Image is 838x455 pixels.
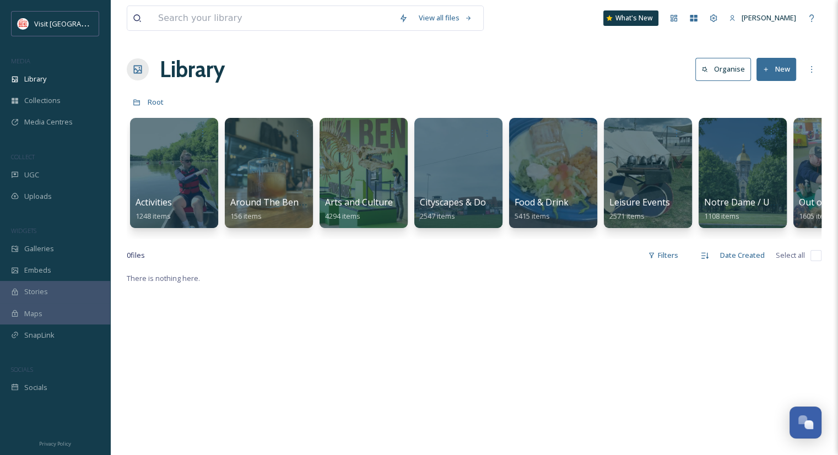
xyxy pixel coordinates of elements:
span: UGC [24,170,39,180]
span: Root [148,97,164,107]
span: 0 file s [127,250,145,261]
img: vsbm-stackedMISH_CMYKlogo2017.jpg [18,18,29,29]
a: Activities1248 items [136,197,172,221]
span: 156 items [230,211,262,221]
a: Food & Drink5415 items [515,197,569,221]
span: 2571 items [609,211,645,221]
span: SOCIALS [11,365,33,373]
div: Filters [642,245,684,266]
span: MEDIA [11,57,30,65]
span: Privacy Policy [39,440,71,447]
a: Cityscapes & Downtowns2547 items [420,197,523,221]
span: WIDGETS [11,226,36,235]
button: Open Chat [790,407,821,438]
span: Select all [776,250,805,261]
a: Privacy Policy [39,436,71,449]
a: Organise [695,58,756,80]
span: 2547 items [420,211,455,221]
a: Leisure Events2571 items [609,197,670,221]
span: Arts and Culture [325,196,393,208]
a: [PERSON_NAME] [723,7,802,29]
button: Organise [695,58,751,80]
span: Notre Dame / Universities [704,196,812,208]
input: Search your library [153,6,393,30]
a: Library [160,53,225,86]
span: There is nothing here. [127,273,200,283]
div: Date Created [715,245,770,266]
span: Activities [136,196,172,208]
a: Root [148,95,164,109]
span: Leisure Events [609,196,670,208]
span: Socials [24,382,47,393]
span: SnapLink [24,330,55,340]
span: [PERSON_NAME] [742,13,796,23]
a: What's New [603,10,658,26]
span: 4294 items [325,211,360,221]
span: Around The Bend Series [230,196,331,208]
span: 5415 items [515,211,550,221]
span: Library [24,74,46,84]
span: Galleries [24,243,54,254]
span: Stories [24,286,48,297]
span: 1108 items [704,211,739,221]
a: View all files [413,7,478,29]
button: New [756,58,796,80]
span: Food & Drink [515,196,569,208]
a: Around The Bend Series156 items [230,197,331,221]
a: Notre Dame / Universities1108 items [704,197,812,221]
span: Cityscapes & Downtowns [420,196,523,208]
span: Maps [24,308,42,319]
span: COLLECT [11,153,35,161]
span: Visit [GEOGRAPHIC_DATA] [34,18,120,29]
span: Embeds [24,265,51,275]
span: Media Centres [24,117,73,127]
span: Collections [24,95,61,106]
span: Uploads [24,191,52,202]
a: Arts and Culture4294 items [325,197,393,221]
span: 1248 items [136,211,171,221]
span: 1605 items [799,211,834,221]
